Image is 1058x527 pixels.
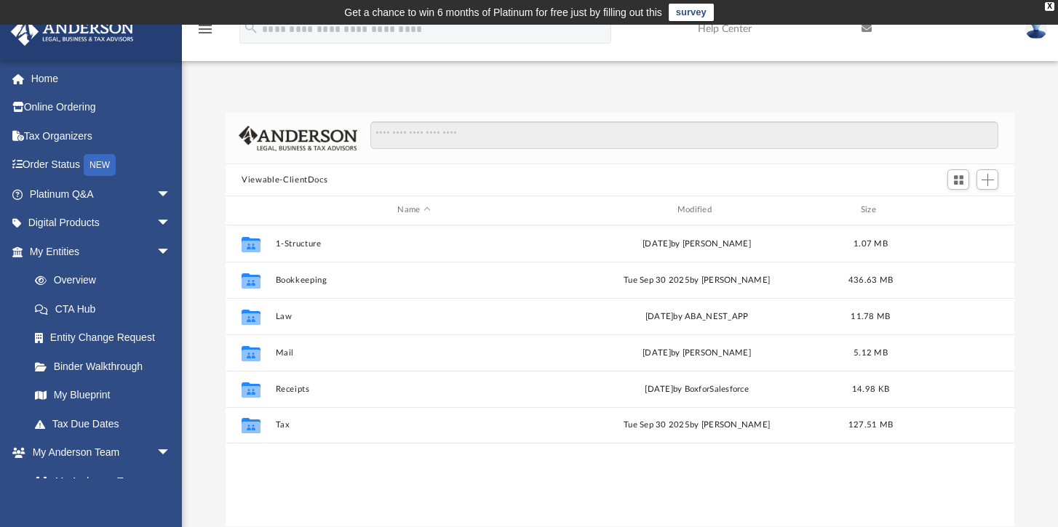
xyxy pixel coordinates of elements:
a: My Blueprint [20,381,186,410]
i: menu [196,20,214,38]
img: User Pic [1025,18,1047,39]
a: CTA Hub [20,294,193,323]
span: 5.12 MB [854,348,888,356]
a: Overview [20,266,193,295]
button: Receipts [276,385,552,394]
div: Modified [558,204,835,217]
button: Tax [276,420,552,430]
input: Search files and folders [370,121,998,149]
span: arrow_drop_down [156,438,186,468]
div: [DATE] by [PERSON_NAME] [559,346,835,359]
a: menu [196,28,214,38]
a: My Entitiesarrow_drop_down [10,237,193,266]
div: id [906,204,1008,217]
div: NEW [84,154,116,176]
div: Tue Sep 30 2025 by [PERSON_NAME] [559,273,835,286]
a: My Anderson Team [20,467,178,496]
div: [DATE] by [PERSON_NAME] [559,237,835,250]
div: grid [226,225,1014,526]
span: arrow_drop_down [156,180,186,209]
a: Platinum Q&Aarrow_drop_down [10,180,193,209]
span: 127.51 MB [848,421,893,429]
span: 1.07 MB [854,239,888,247]
span: 436.63 MB [848,275,893,283]
span: 14.98 KB [852,385,889,393]
div: Name [275,204,552,217]
div: [DATE] by BoxforSalesforce [559,382,835,395]
a: My Anderson Teamarrow_drop_down [10,438,186,467]
a: Entity Change Request [20,323,193,353]
a: Home [10,64,193,93]
a: Order StatusNEW [10,150,193,180]
span: arrow_drop_down [156,209,186,238]
img: Anderson Advisors Platinum Portal [7,17,138,46]
button: Switch to Grid View [947,169,969,190]
i: search [243,20,259,36]
span: 11.78 MB [851,312,891,320]
div: Get a chance to win 6 months of Platinum for free just by filling out this [344,4,662,21]
a: Online Ordering [10,93,193,122]
a: survey [669,4,714,21]
button: Law [276,312,552,321]
div: [DATE] by ABA_NEST_APP [559,310,835,323]
a: Digital Productsarrow_drop_down [10,209,193,238]
button: Mail [276,348,552,358]
div: close [1045,2,1054,11]
a: Binder Walkthrough [20,352,193,381]
button: Viewable-ClientDocs [242,174,327,187]
div: id [232,204,269,217]
span: arrow_drop_down [156,237,186,267]
button: 1-Structure [276,239,552,249]
a: Tax Due Dates [20,409,193,438]
button: Add [977,169,998,190]
div: Tue Sep 30 2025 by [PERSON_NAME] [559,419,835,432]
a: Tax Organizers [10,121,193,150]
button: Bookkeeping [276,275,552,285]
div: Size [842,204,900,217]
